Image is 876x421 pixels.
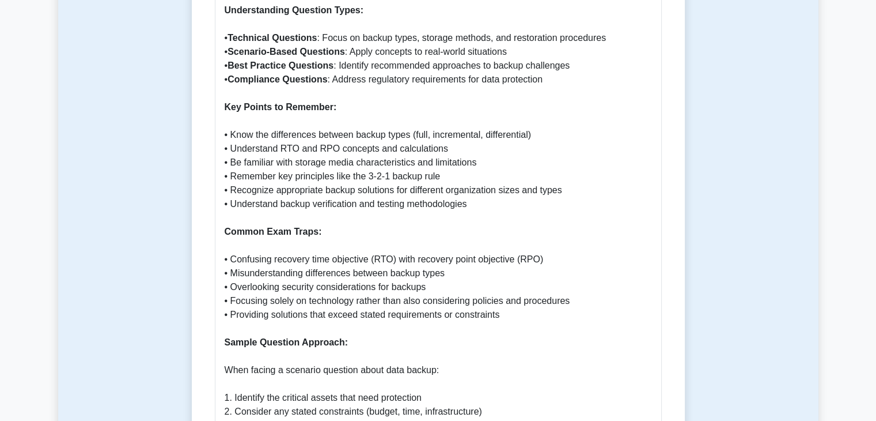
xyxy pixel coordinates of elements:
b: Understanding Question Types: [225,5,364,15]
b: Scenario-Based Questions [227,47,345,57]
b: Common Exam Traps: [225,227,322,236]
b: Sample Question Approach: [225,337,348,347]
b: Technical Questions [227,33,317,43]
b: Compliance Questions [227,74,327,84]
b: Best Practice Questions [227,61,333,70]
b: Key Points to Remember: [225,102,337,112]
